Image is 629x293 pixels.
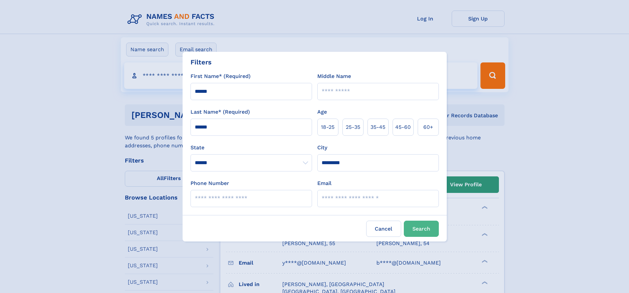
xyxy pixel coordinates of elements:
div: Filters [191,57,212,67]
label: Middle Name [317,72,351,80]
button: Search [404,221,439,237]
label: Last Name* (Required) [191,108,250,116]
label: First Name* (Required) [191,72,251,80]
span: 35‑45 [370,123,385,131]
label: City [317,144,327,152]
span: 25‑35 [346,123,360,131]
label: Email [317,179,332,187]
span: 45‑60 [395,123,411,131]
span: 60+ [423,123,433,131]
label: Age [317,108,327,116]
label: Phone Number [191,179,229,187]
label: State [191,144,312,152]
label: Cancel [366,221,401,237]
span: 18‑25 [321,123,334,131]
